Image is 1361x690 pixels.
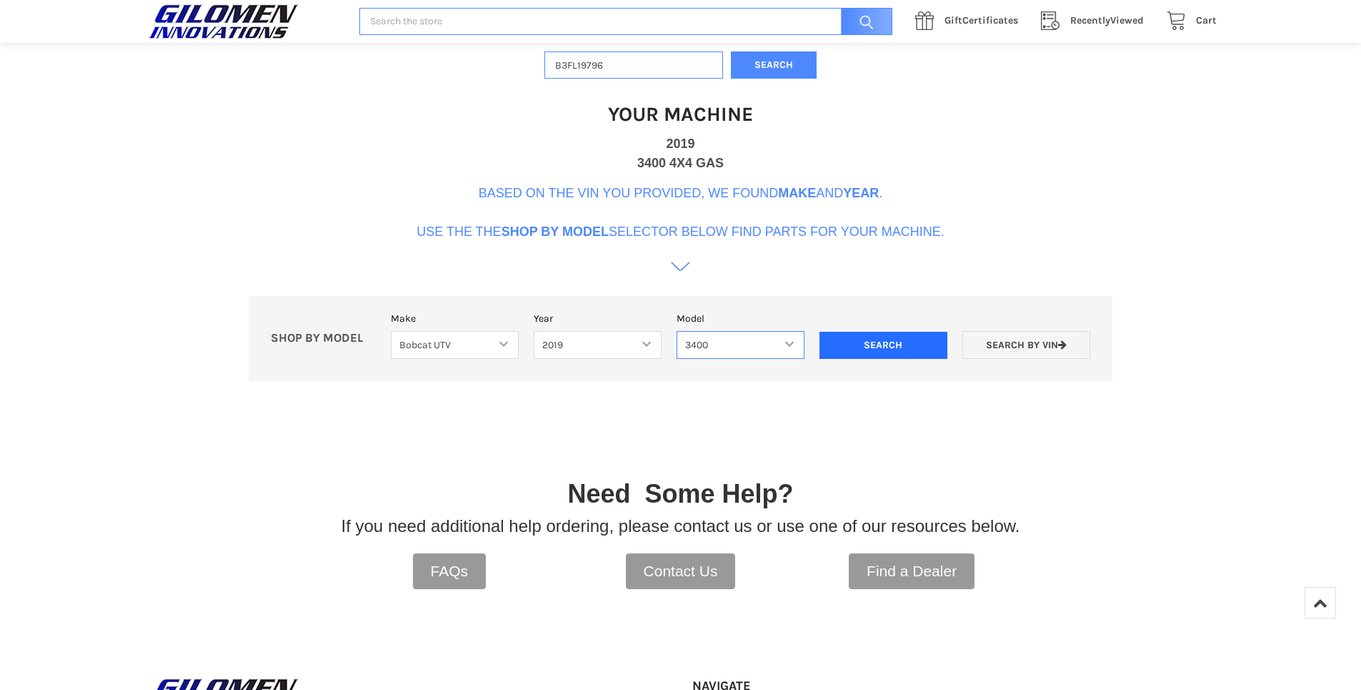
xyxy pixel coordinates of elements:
[637,154,724,173] div: 3400 4X4 GAS
[413,553,487,589] a: FAQs
[843,186,879,200] b: Year
[264,331,384,346] p: SHOP BY MODEL
[731,51,817,79] button: Search
[834,8,892,36] input: Search
[567,475,793,513] p: Need Some Help?
[145,4,302,39] img: GILOMEN INNOVATIONS
[534,311,662,326] label: Year
[626,553,736,589] a: Contact Us
[962,331,1090,359] a: Search by VIN
[1196,14,1217,26] span: Cart
[342,513,1020,539] p: If you need additional help ordering, please contact us or use one of our resources below.
[1070,14,1110,26] span: Recently
[677,311,804,326] label: Model
[1070,14,1144,26] span: Viewed
[544,51,723,79] input: Enter VIN of your machine
[778,186,816,200] b: Make
[359,8,892,36] input: Search the store
[608,102,753,127] h1: Your Machine
[666,134,694,154] div: 2019
[1159,12,1217,30] a: Cart
[1305,587,1336,618] a: Top of Page
[502,225,609,239] b: Shop By Model
[907,12,1033,30] a: GiftCertificates
[145,4,344,39] a: GILOMEN INNOVATIONS
[819,332,947,359] input: Search
[417,184,944,242] p: Based on the VIN you provided, we found and . Use the the selector below find parts for your mach...
[944,14,962,26] span: Gift
[391,311,519,326] label: Make
[944,14,1018,26] span: Certificates
[849,553,974,589] a: Find a Dealer
[1033,12,1159,30] a: RecentlyViewed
